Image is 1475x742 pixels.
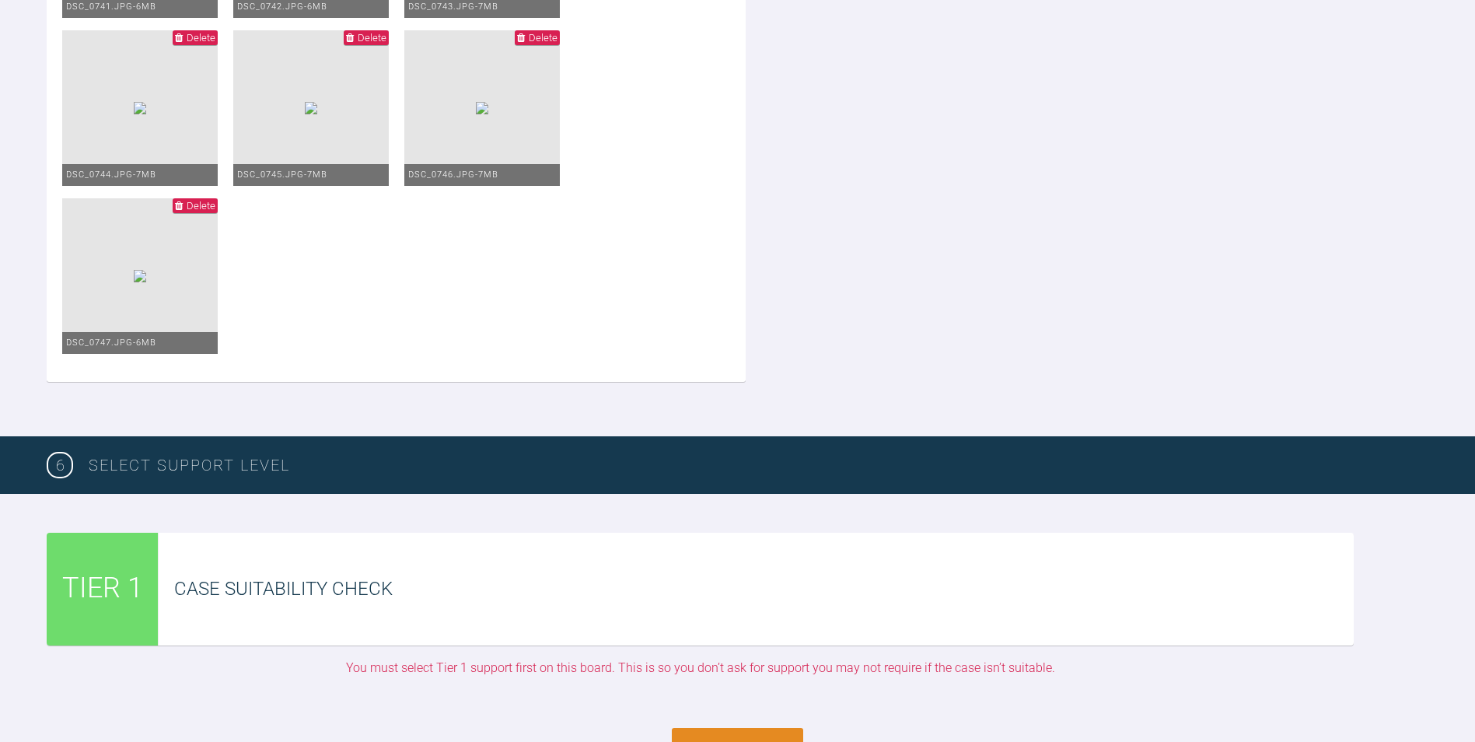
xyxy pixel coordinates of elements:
[134,270,146,282] img: 2c9e9d2d-d795-4b06-b921-5e75a05099b7
[89,453,1428,478] h3: SELECT SUPPORT LEVEL
[237,2,327,12] span: DSC_0742.JPG - 6MB
[476,102,488,114] img: 16b3b000-0f8c-4cf5-adac-b5d0f74df60c
[529,32,557,44] span: Delete
[408,2,498,12] span: DSC_0743.JPG - 7MB
[187,200,215,212] span: Delete
[187,32,215,44] span: Delete
[66,2,156,12] span: DSC_0741.JPG - 6MB
[134,102,146,114] img: 47a7a99b-8fe3-474d-af18-8018216c69da
[47,658,1354,678] div: You must select Tier 1 support first on this board. This is so you don’t ask for support you may ...
[174,574,1354,604] div: Case Suitability Check
[358,32,386,44] span: Delete
[237,170,327,180] span: DSC_0745.JPG - 7MB
[66,170,156,180] span: DSC_0744.JPG - 7MB
[47,452,73,478] span: 6
[62,566,143,611] span: TIER 1
[408,170,498,180] span: DSC_0746.JPG - 7MB
[305,102,317,114] img: 8a1940d9-a0bb-4e05-a6c3-6100b003f0c8
[66,338,156,348] span: DSC_0747.JPG - 6MB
